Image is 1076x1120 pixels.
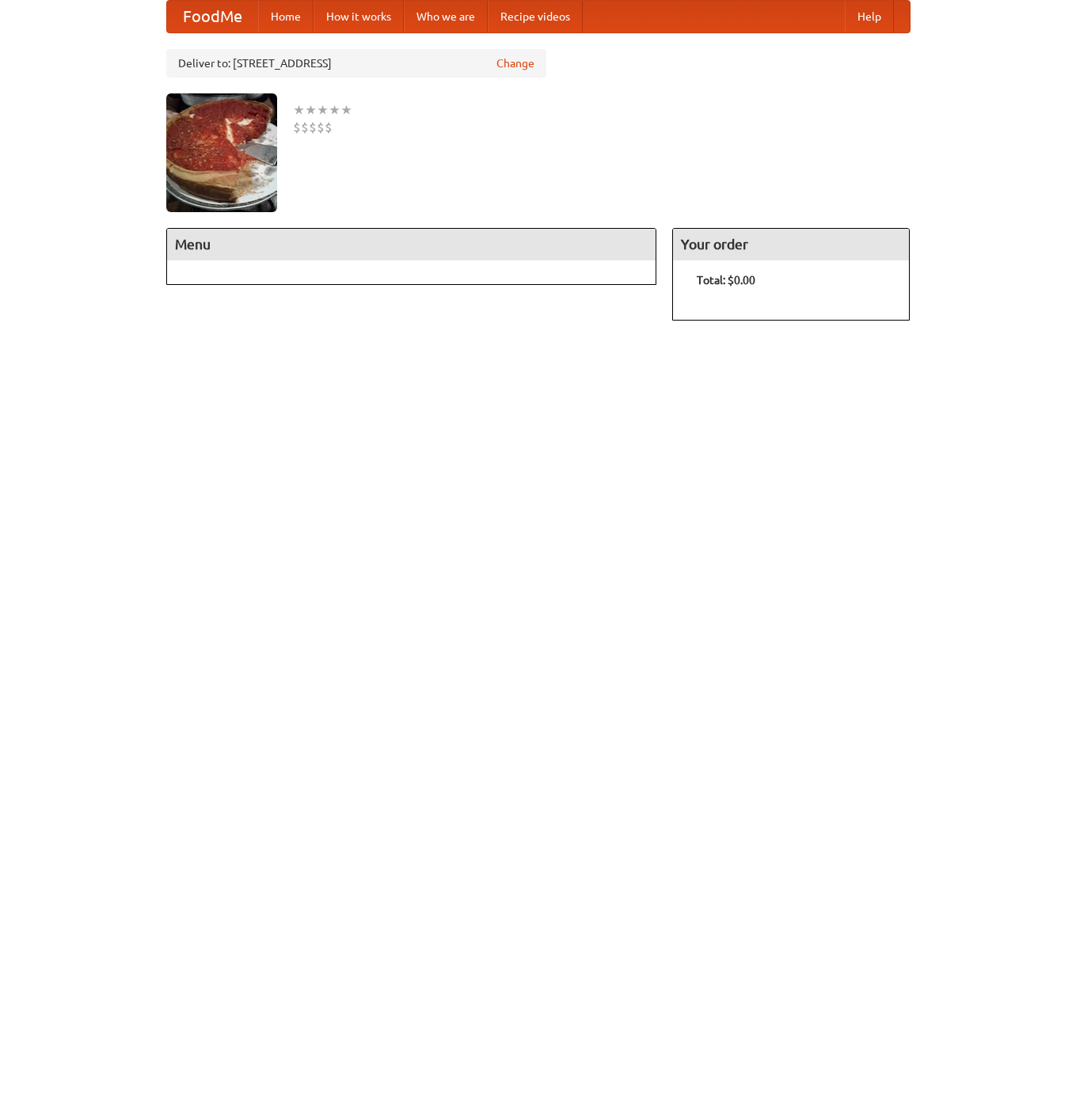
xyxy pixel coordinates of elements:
a: Home [258,1,314,32]
a: Change [496,55,534,71]
li: ★ [340,101,352,119]
img: angular.jpg [166,93,277,212]
h4: Your order [673,229,909,260]
li: $ [317,119,325,136]
a: Who we are [404,1,488,32]
li: ★ [329,101,340,119]
a: How it works [314,1,404,32]
li: $ [309,119,317,136]
li: $ [301,119,309,136]
h4: Menu [167,229,656,260]
a: Recipe videos [488,1,583,32]
li: ★ [293,101,305,119]
a: Help [845,1,894,32]
li: ★ [305,101,317,119]
li: ★ [317,101,329,119]
div: Deliver to: [STREET_ADDRESS] [166,49,546,78]
a: FoodMe [167,1,258,32]
li: $ [293,119,301,136]
b: Total: $0.00 [697,274,755,287]
li: $ [325,119,333,136]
